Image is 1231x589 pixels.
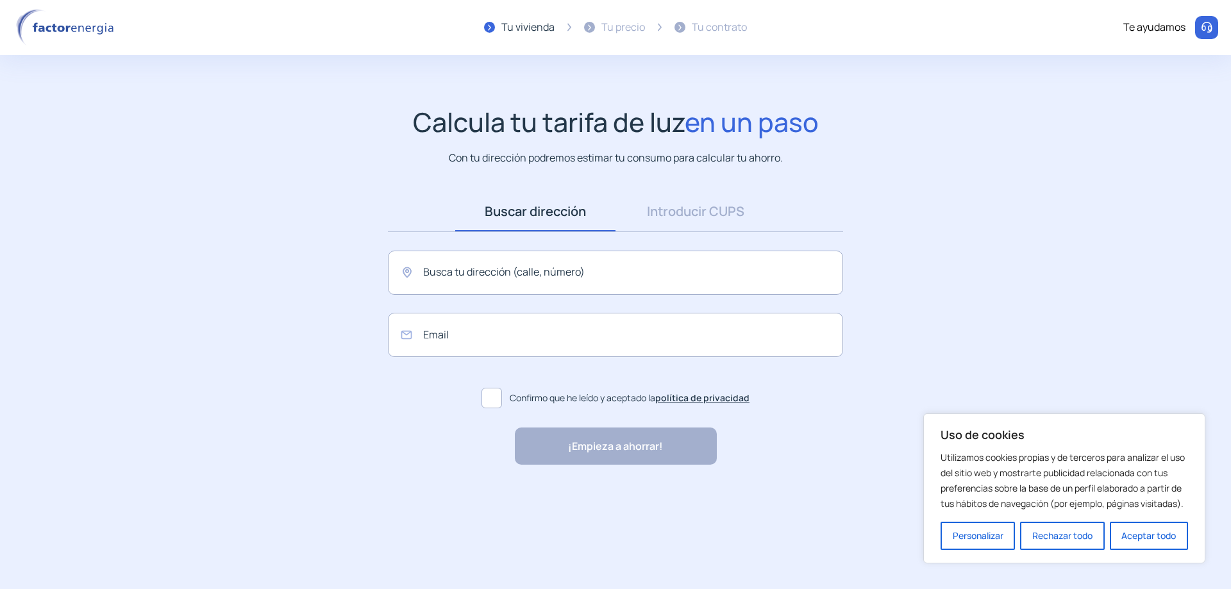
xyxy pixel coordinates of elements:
[449,150,783,166] p: Con tu dirección podremos estimar tu consumo para calcular tu ahorro.
[615,192,776,231] a: Introducir CUPS
[1123,19,1185,36] div: Te ayudamos
[692,19,747,36] div: Tu contrato
[601,19,645,36] div: Tu precio
[941,427,1188,442] p: Uso de cookies
[941,450,1188,511] p: Utilizamos cookies propias y de terceros para analizar el uso del sitio web y mostrarte publicida...
[1110,522,1188,550] button: Aceptar todo
[455,192,615,231] a: Buscar dirección
[655,392,749,404] a: política de privacidad
[501,19,555,36] div: Tu vivienda
[923,413,1205,563] div: Uso de cookies
[941,522,1015,550] button: Personalizar
[413,106,819,138] h1: Calcula tu tarifa de luz
[1020,522,1104,550] button: Rechazar todo
[13,9,122,46] img: logo factor
[685,104,819,140] span: en un paso
[1200,21,1213,34] img: llamar
[510,391,749,405] span: Confirmo que he leído y aceptado la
